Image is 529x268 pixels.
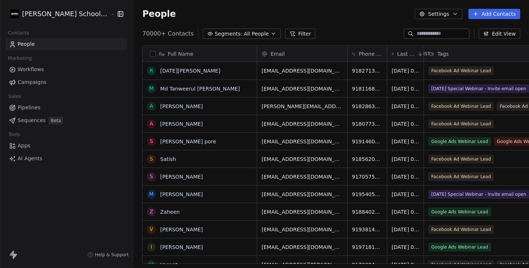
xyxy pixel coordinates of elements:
[160,227,203,232] a: [PERSON_NAME]
[262,85,343,92] span: [EMAIL_ADDRESS][DOMAIN_NAME]
[160,121,203,127] a: [PERSON_NAME]
[285,29,316,39] button: Filter
[150,173,153,180] div: s
[392,208,419,216] span: [DATE] 06:14 PM
[6,102,127,114] a: Pipelines
[150,67,154,75] div: R
[352,243,382,251] span: 919718182792
[262,103,343,110] span: [PERSON_NAME][EMAIL_ADDRESS][DOMAIN_NAME]
[6,153,127,165] a: AI Agents
[160,68,220,74] a: [DATE][PERSON_NAME]
[392,120,419,128] span: [DATE] 06:14 PM
[392,173,419,180] span: [DATE] 06:14 PM
[10,10,19,18] img: Zeeshan%20Neck%20Print%20Dark.png
[160,103,203,109] a: [PERSON_NAME]
[5,129,23,140] span: Tools
[428,66,494,75] span: Facebook Ad Webinar Lead
[18,142,30,150] span: Apps
[5,27,32,38] span: Contacts
[428,137,491,146] span: Google Ads Webinar Lead
[352,120,382,128] span: 918077346168
[428,84,529,93] span: [DATE] Special Webinar - Invite email open
[160,86,240,92] a: Md Tanweerul [PERSON_NAME]
[244,30,269,38] span: All People
[392,67,419,74] span: [DATE] 06:14 PM
[392,85,419,92] span: [DATE] 06:14 PM
[392,103,419,110] span: [DATE] 06:14 PM
[5,53,35,64] span: Marketing
[142,8,176,19] span: People
[262,173,343,180] span: [EMAIL_ADDRESS][DOMAIN_NAME]
[6,63,127,76] a: Workflows
[352,173,382,180] span: 917057594020
[18,40,35,48] span: People
[160,191,203,197] a: [PERSON_NAME]
[95,252,129,258] span: Help & Support
[392,226,419,233] span: [DATE] 06:14 PM
[262,155,343,163] span: [EMAIL_ADDRESS][DOMAIN_NAME]
[392,155,419,163] span: [DATE] 06:14 PM
[48,117,63,124] span: Beta
[18,78,46,86] span: Campaigns
[160,209,180,215] a: Zaheen
[149,85,154,92] div: M
[428,243,491,252] span: Google Ads Webinar Lead
[348,46,387,62] div: Phone Number
[87,252,129,258] a: Help & Support
[397,50,416,58] span: Last Activity Date
[262,191,343,198] span: [EMAIL_ADDRESS][DOMAIN_NAME]
[160,262,177,268] a: Vasant
[143,62,257,264] div: grid
[18,66,44,73] span: Workflows
[352,155,382,163] span: 918562034578
[428,208,491,216] span: Google Ads Webinar Lead
[428,225,494,234] span: Facebook Ad Webinar Lead
[215,30,242,38] span: Segments:
[262,226,343,233] span: [EMAIL_ADDRESS][DOMAIN_NAME]
[428,120,494,128] span: Facebook Ad Webinar Lead
[150,137,153,145] div: S
[352,85,382,92] span: 918116877742
[6,140,127,152] a: Apps
[18,104,40,111] span: Pipelines
[428,190,529,199] span: [DATE] Special Webinar - Invite email open
[352,138,382,145] span: 919146094499
[18,155,42,162] span: AI Agents
[359,50,382,58] span: Phone Number
[262,243,343,251] span: [EMAIL_ADDRESS][DOMAIN_NAME]
[168,50,193,58] span: Full Name
[150,120,154,128] div: A
[392,191,419,198] span: [DATE] 06:14 PM
[392,243,419,251] span: [DATE] 06:14 PM
[468,9,520,19] button: Add Contacts
[262,120,343,128] span: [EMAIL_ADDRESS][DOMAIN_NAME]
[479,29,520,39] button: Edit View
[428,155,494,164] span: Facebook Ad Webinar Lead
[428,172,494,181] span: Facebook Ad Webinar Lead
[437,50,449,58] span: Tags
[352,226,382,233] span: 919381499293
[6,114,127,126] a: SequencesBeta
[262,138,343,145] span: [EMAIL_ADDRESS][DOMAIN_NAME]
[352,103,382,110] span: 918286305537
[6,38,127,50] a: People
[160,139,216,144] a: [PERSON_NAME] pore
[415,9,462,19] button: Settings
[149,190,154,198] div: M
[150,155,153,163] div: S
[18,117,46,124] span: Sequences
[352,208,382,216] span: 918840235731
[142,29,194,38] span: 70000+ Contacts
[151,243,152,251] div: I
[270,50,285,58] span: Email
[150,225,154,233] div: V
[387,46,424,62] div: Last Activity DateIST
[160,174,203,180] a: [PERSON_NAME]
[352,191,382,198] span: 919540591347
[150,102,154,110] div: A
[5,91,24,102] span: Sales
[150,208,154,216] div: Z
[160,244,203,250] a: [PERSON_NAME]
[6,76,127,88] a: Campaigns
[9,8,106,20] button: [PERSON_NAME] School of Finance LLP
